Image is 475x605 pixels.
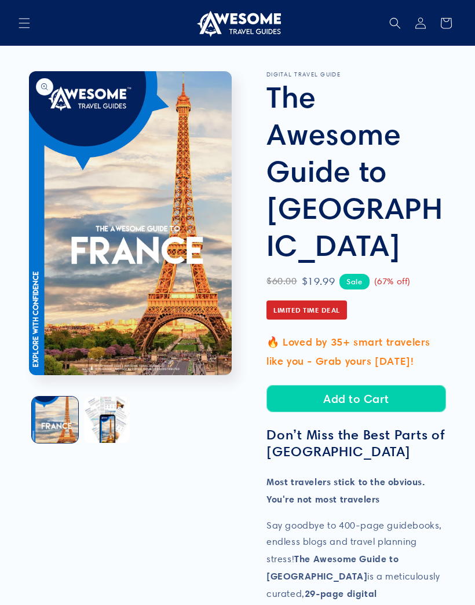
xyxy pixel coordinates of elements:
[266,333,446,371] p: 🔥 Loved by 35+ smart travelers like you - Grab yours [DATE]!
[190,5,286,41] a: Awesome Travel Guides
[266,71,446,78] p: DIGITAL TRAVEL GUIDE
[266,385,446,412] button: Add to Cart
[266,427,446,460] h3: Don’t Miss the Best Parts of [GEOGRAPHIC_DATA]
[382,10,408,36] summary: Search
[266,300,347,320] span: Limited Time Deal
[266,273,297,290] span: $60.00
[12,10,37,36] summary: Menu
[84,397,130,443] button: Load image 2 in gallery view
[194,9,281,37] img: Awesome Travel Guides
[266,476,425,505] strong: Most travelers stick to the obvious. You're not most travelers
[374,274,411,289] span: (67% off)
[266,553,399,582] strong: The Awesome Guide to [GEOGRAPHIC_DATA]
[302,272,335,291] span: $19.99
[266,78,446,263] h1: The Awesome Guide to [GEOGRAPHIC_DATA]
[339,274,369,289] span: Sale
[29,71,237,446] media-gallery: Gallery Viewer
[32,397,78,443] button: Load image 1 in gallery view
